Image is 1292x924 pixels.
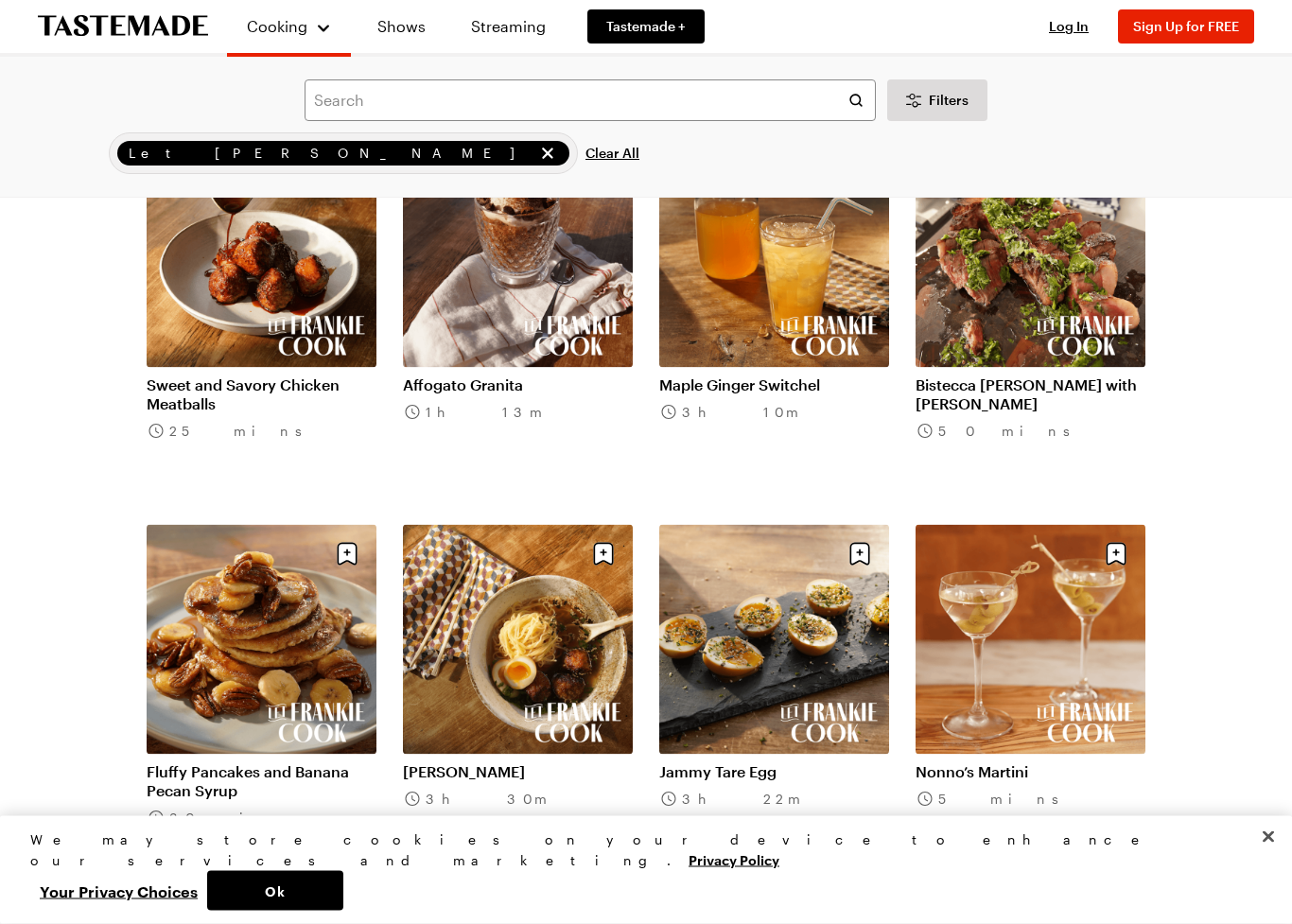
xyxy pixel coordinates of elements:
a: Jammy Tare Egg [659,762,889,781]
span: Filters [929,91,969,110]
button: Desktop filters [887,79,987,121]
a: Bistecca [PERSON_NAME] with [PERSON_NAME] [916,375,1145,413]
button: Clear All [585,132,639,174]
button: remove Let Frankie Cook [537,143,558,164]
span: Log In [1049,18,1089,34]
button: Save recipe [842,536,878,572]
button: Log In [1031,17,1107,36]
a: To Tastemade Home Page [38,16,208,38]
button: Ok [207,871,343,911]
div: Privacy [30,829,1246,911]
button: Save recipe [1098,536,1134,572]
a: More information about your privacy, opens in a new tab [689,850,779,868]
button: Cooking [246,8,332,45]
span: Clear All [585,144,639,163]
a: Maple Ginger Switchel [659,375,889,394]
button: Close [1248,816,1289,858]
a: Tastemade + [587,9,705,44]
span: Sign Up for FREE [1133,18,1239,34]
span: Tastemade + [606,17,686,36]
button: Sign Up for FREE [1118,9,1254,44]
span: Let [PERSON_NAME] [129,143,533,164]
a: [PERSON_NAME] [403,762,633,781]
a: Affogato Granita [403,375,633,394]
button: Save recipe [585,536,621,572]
a: Sweet and Savory Chicken Meatballs [147,375,376,413]
button: Save recipe [329,536,365,572]
a: Fluffy Pancakes and Banana Pecan Syrup [147,762,376,800]
button: Your Privacy Choices [30,871,207,911]
span: Cooking [247,17,307,35]
a: Nonno’s Martini [916,762,1145,781]
div: We may store cookies on your device to enhance our services and marketing. [30,829,1246,871]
